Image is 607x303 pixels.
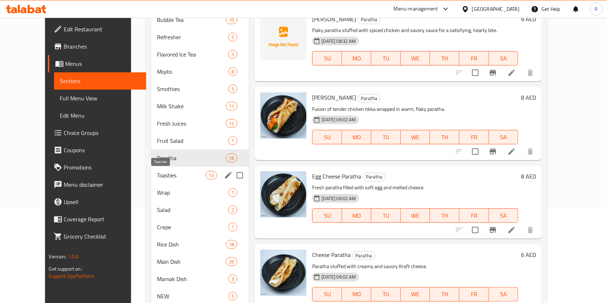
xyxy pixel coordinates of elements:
[430,51,459,65] button: TH
[48,124,147,141] a: Choice Groups
[48,228,147,245] a: Grocery Checklist
[433,132,457,143] span: TH
[507,68,516,77] a: Edit menu item
[404,289,427,299] span: WE
[468,65,483,80] span: Select to update
[522,221,539,239] button: delete
[401,51,430,65] button: WE
[522,143,539,160] button: delete
[319,116,359,123] span: [DATE] 06:02 AM
[64,215,141,223] span: Coverage Report
[157,240,226,249] div: Rice Dish
[401,287,430,302] button: WE
[342,287,372,302] button: MO
[151,184,249,201] div: Wrap7
[151,11,249,28] div: Bubble Tea10
[157,85,228,93] span: Smothies
[468,222,483,238] span: Select to update
[64,232,141,241] span: Grocery Checklist
[226,257,237,266] div: items
[462,289,486,299] span: FR
[345,132,369,143] span: MO
[229,224,237,231] span: 7
[315,53,339,64] span: SU
[315,132,339,143] span: SU
[342,208,372,223] button: MO
[358,15,381,24] div: Paratha
[374,211,398,221] span: TU
[157,67,228,76] span: Mojito
[49,264,82,273] span: Get support on:
[371,287,401,302] button: TU
[594,5,598,13] span: R
[522,64,539,81] button: delete
[48,21,147,38] a: Edit Restaurant
[492,132,516,143] span: SA
[345,289,369,299] span: MO
[48,211,147,228] a: Coverage Report
[358,15,380,24] span: Paratha
[459,130,489,144] button: FR
[312,262,518,271] p: Paratha stuffed with creamy and savory Kraft cheese.
[151,149,249,167] div: Paratha16
[358,94,380,103] span: Paratha
[312,208,342,223] button: SU
[229,137,237,144] span: 1
[54,90,147,107] a: Full Menu View
[312,26,518,35] p: Flaky paratha stuffed with spiced chicken and savory sauce for a satisfying, hearty bite.
[48,38,147,55] a: Branches
[312,14,356,24] span: [PERSON_NAME]
[157,223,228,231] div: Crepe
[315,211,339,221] span: SU
[226,120,237,127] span: 12
[226,15,237,24] div: items
[371,51,401,65] button: TU
[67,252,78,261] span: 1.0.0
[459,51,489,65] button: FR
[228,292,237,300] div: items
[229,189,237,196] span: 7
[484,221,502,239] button: Branch-specific-item
[48,55,147,72] a: Menus
[371,130,401,144] button: TU
[151,270,249,288] div: Mamak Dish3
[60,94,141,103] span: Full Menu View
[404,211,427,221] span: WE
[228,85,237,93] div: items
[312,171,361,182] span: Egg Cheese Paratha
[489,130,518,144] button: SA
[157,50,228,59] span: Flavored Ice Tea
[157,205,228,214] span: Salad
[462,211,486,221] span: FR
[433,53,457,64] span: TH
[229,293,237,300] span: 5
[342,51,372,65] button: MO
[260,14,306,60] img: Francisco Paratha
[48,176,147,193] a: Menu disclaimer
[312,92,356,103] span: [PERSON_NAME]
[151,253,249,270] div: Main Dish26
[60,111,141,120] span: Edit Menu
[371,208,401,223] button: TU
[521,92,536,103] h6: 8 AED
[352,251,375,260] div: Paratha
[433,211,457,221] span: TH
[157,292,228,300] span: NEW
[157,257,226,266] span: Main Dish
[64,146,141,154] span: Coupons
[462,132,486,143] span: FR
[484,143,502,160] button: Branch-specific-item
[48,159,147,176] a: Promotions
[521,171,536,181] h6: 8 AED
[507,226,516,234] a: Edit menu item
[521,250,536,260] h6: 6 AED
[151,201,249,218] div: Salad2
[345,211,369,221] span: MO
[374,132,398,143] span: TU
[229,34,237,41] span: 5
[206,172,217,179] span: 13
[229,207,237,213] span: 2
[157,275,228,283] span: Mamak Dish
[312,105,518,114] p: Fusion of tender chicken tikka wrapped in warm, flaky paratha.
